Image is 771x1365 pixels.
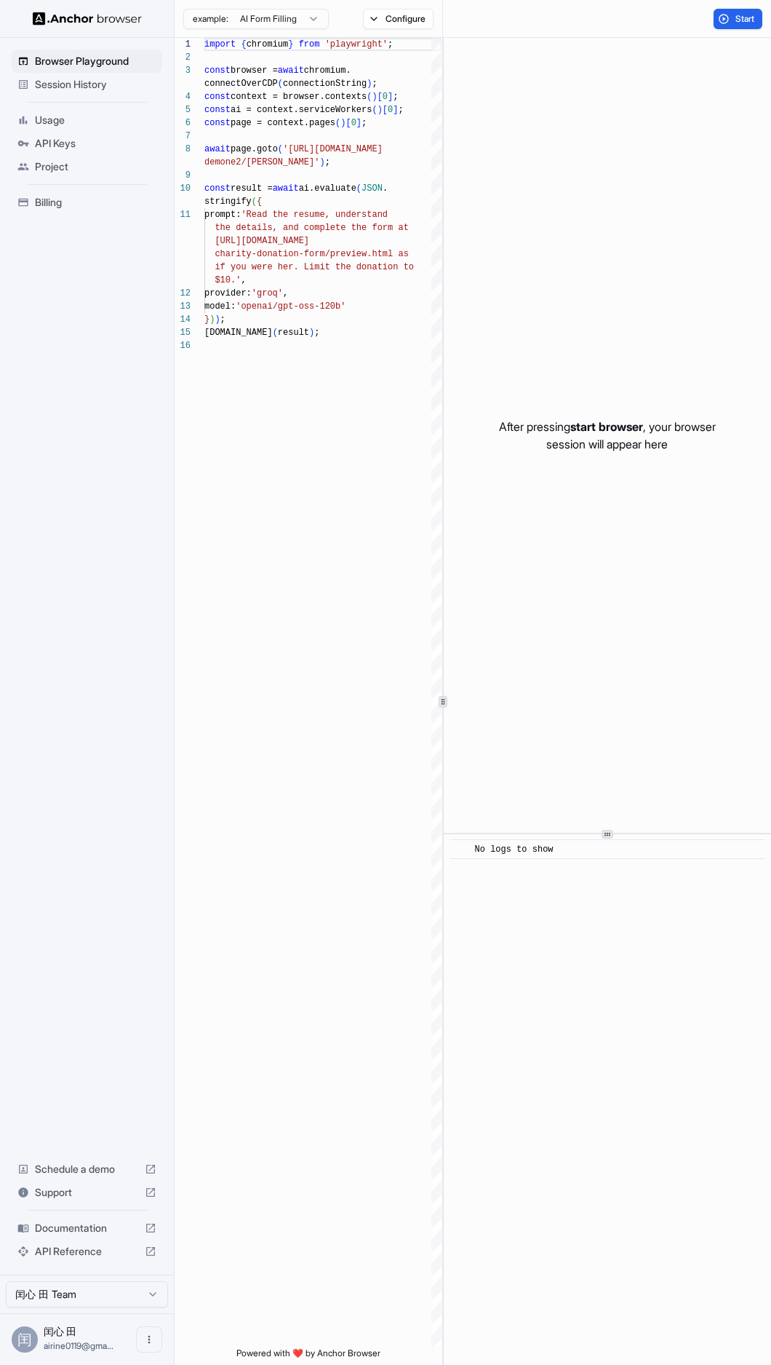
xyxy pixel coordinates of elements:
[215,223,408,233] span: the details, and complete the form at
[204,144,231,154] span: await
[35,113,156,127] span: Usage
[204,92,231,102] span: const
[204,314,209,325] span: }
[278,144,283,154] span: (
[273,183,299,194] span: await
[215,314,220,325] span: )
[204,301,236,312] span: model:
[215,262,414,272] span: if you were her. Limit the donation to
[278,66,304,76] span: await
[175,169,191,182] div: 9
[252,288,283,298] span: 'groq'
[236,1348,380,1365] span: Powered with ❤️ by Anchor Browser
[570,419,643,434] span: start browser
[377,105,383,115] span: )
[299,39,320,50] span: from
[204,157,319,167] span: demone2/[PERSON_NAME]'
[231,92,367,102] span: context = browser.contexts
[383,183,388,194] span: .
[356,183,361,194] span: (
[12,50,162,73] div: Browser Playground
[372,92,377,102] span: )
[204,183,231,194] span: const
[231,183,273,194] span: result =
[44,1340,113,1351] span: airine0119@gmail.com
[351,118,356,128] span: 0
[12,1216,162,1240] div: Documentation
[175,208,191,221] div: 11
[714,9,762,29] button: Start
[241,39,246,50] span: {
[33,12,142,25] img: Anchor Logo
[175,103,191,116] div: 5
[388,39,393,50] span: ;
[383,92,388,102] span: 0
[175,143,191,156] div: 8
[345,118,351,128] span: [
[247,39,289,50] span: chromium
[304,66,351,76] span: chromium.
[35,136,156,151] span: API Keys
[367,92,372,102] span: (
[12,1326,38,1353] div: 闰
[175,90,191,103] div: 4
[398,105,403,115] span: ;
[204,39,236,50] span: import
[356,118,361,128] span: ]
[204,105,231,115] span: const
[388,92,393,102] span: ]
[278,328,309,338] span: result
[231,66,278,76] span: browser =
[204,118,231,128] span: const
[241,210,388,220] span: 'Read the resume, understand
[241,275,246,285] span: ,
[393,92,398,102] span: ;
[204,288,252,298] span: provider:
[204,79,278,89] span: connectOverCDP
[283,79,367,89] span: connectionString
[12,1240,162,1263] div: API Reference
[363,9,434,29] button: Configure
[372,105,377,115] span: (
[12,155,162,178] div: Project
[35,54,156,68] span: Browser Playground
[35,1185,139,1200] span: Support
[175,326,191,339] div: 15
[475,844,554,855] span: No logs to show
[220,314,225,325] span: ;
[735,13,756,25] span: Start
[278,79,283,89] span: (
[288,39,293,50] span: }
[335,118,340,128] span: (
[136,1326,162,1353] button: Open menu
[231,144,278,154] span: page.goto
[35,77,156,92] span: Session History
[457,842,464,857] span: ​
[175,130,191,143] div: 7
[372,79,377,89] span: ;
[319,157,324,167] span: )
[215,249,408,259] span: charity-donation-form/preview.html as
[12,108,162,132] div: Usage
[299,183,356,194] span: ai.evaluate
[393,105,398,115] span: ]
[367,79,372,89] span: )
[204,328,273,338] span: [DOMAIN_NAME]
[12,73,162,96] div: Session History
[231,105,372,115] span: ai = context.serviceWorkers
[361,183,383,194] span: JSON
[283,288,288,298] span: ,
[175,300,191,313] div: 13
[383,105,388,115] span: [
[325,39,388,50] span: 'playwright'
[215,236,309,246] span: [URL][DOMAIN_NAME]
[236,301,345,312] span: 'openai/gpt-oss-120b'
[12,191,162,214] div: Billing
[35,1162,139,1176] span: Schedule a demo
[12,1181,162,1204] div: Support
[204,197,252,207] span: stringify
[12,1158,162,1181] div: Schedule a demo
[175,339,191,352] div: 16
[175,287,191,300] div: 12
[35,1221,139,1235] span: Documentation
